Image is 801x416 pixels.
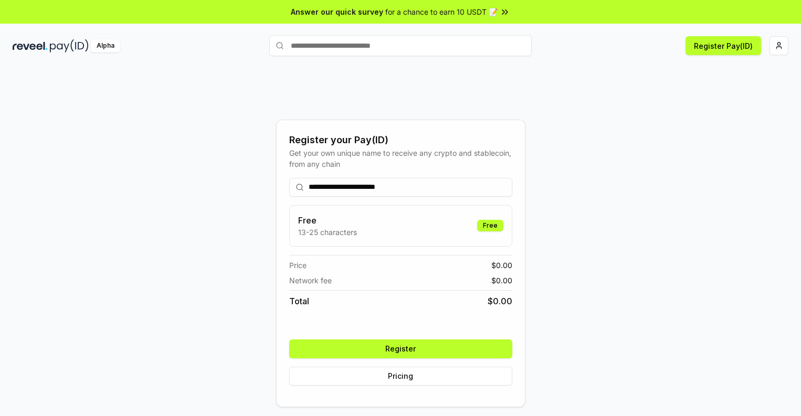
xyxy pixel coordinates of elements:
[289,147,512,169] div: Get your own unique name to receive any crypto and stablecoin, from any chain
[289,133,512,147] div: Register your Pay(ID)
[289,367,512,386] button: Pricing
[477,220,503,231] div: Free
[289,260,307,271] span: Price
[491,275,512,286] span: $ 0.00
[385,6,498,17] span: for a chance to earn 10 USDT 📝
[298,214,357,227] h3: Free
[289,339,512,358] button: Register
[488,295,512,307] span: $ 0.00
[13,39,48,52] img: reveel_dark
[289,295,309,307] span: Total
[91,39,120,52] div: Alpha
[289,275,332,286] span: Network fee
[491,260,512,271] span: $ 0.00
[298,227,357,238] p: 13-25 characters
[686,36,761,55] button: Register Pay(ID)
[291,6,383,17] span: Answer our quick survey
[50,39,89,52] img: pay_id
